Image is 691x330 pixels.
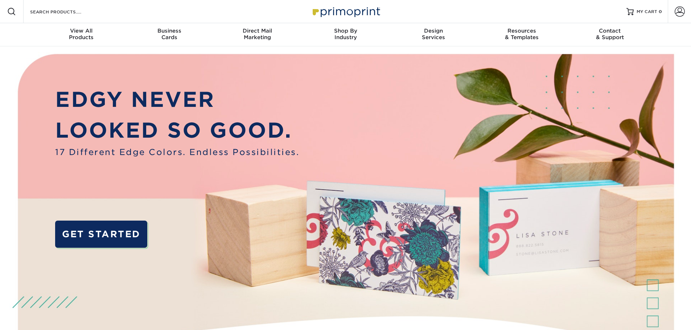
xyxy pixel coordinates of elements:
div: Services [390,28,478,41]
div: Marketing [213,28,301,41]
a: View AllProducts [37,23,126,46]
div: Industry [301,28,390,41]
span: Business [125,28,213,34]
img: Primoprint [309,4,382,19]
span: Direct Mail [213,28,301,34]
div: & Templates [478,28,566,41]
span: 17 Different Edge Colors. Endless Possibilities. [55,146,299,158]
input: SEARCH PRODUCTS..... [29,7,100,16]
a: Contact& Support [566,23,654,46]
div: Cards [125,28,213,41]
span: MY CART [637,9,657,15]
a: DesignServices [390,23,478,46]
span: 0 [659,9,662,14]
span: Resources [478,28,566,34]
div: Products [37,28,126,41]
div: & Support [566,28,654,41]
a: Direct MailMarketing [213,23,301,46]
p: EDGY NEVER [55,84,299,115]
span: Contact [566,28,654,34]
span: View All [37,28,126,34]
a: GET STARTED [55,221,147,248]
span: Shop By [301,28,390,34]
a: BusinessCards [125,23,213,46]
p: LOOKED SO GOOD. [55,115,299,146]
a: Resources& Templates [478,23,566,46]
a: Shop ByIndustry [301,23,390,46]
span: Design [390,28,478,34]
